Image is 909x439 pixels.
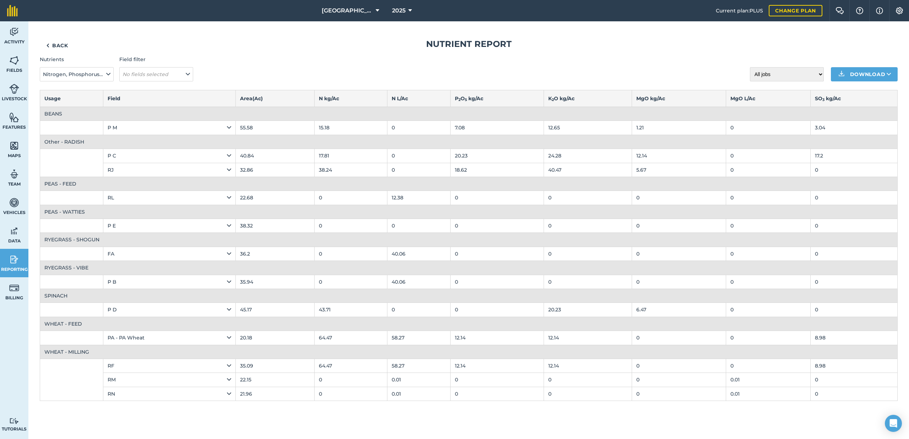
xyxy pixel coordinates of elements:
[108,166,231,174] div: RJ
[726,247,810,261] td: 0
[544,121,632,135] td: 12.65
[9,55,19,66] img: svg+xml;base64,PHN2ZyB4bWxucz0iaHR0cDovL3d3dy53My5vcmcvMjAwMC9zdmciIHdpZHRoPSI1NiIgaGVpZ2h0PSI2MC...
[123,71,168,77] em: No fields selected
[392,6,405,15] span: 2025
[43,70,105,78] span: Nitrogen, Phosphorus, Potassium, Magnesium, Sulphur, Sodium
[451,373,544,387] td: 0
[315,149,387,163] td: 17.81
[46,41,49,50] img: svg+xml;base64,PHN2ZyB4bWxucz0iaHR0cDovL3d3dy53My5vcmcvMjAwMC9zdmciIHdpZHRoPSI5IiBoZWlnaHQ9IjI0Ii...
[810,219,897,233] td: 0
[544,90,632,107] th: K O kg / Ac
[235,275,315,289] td: 35.94
[40,149,898,163] tr: P C40.8417.81020.2324.2812.14017.2
[810,90,897,107] th: SO kg / Ac
[315,163,387,177] td: 38.24
[810,275,897,289] td: 0
[40,387,898,401] tr: RN21.9600.010000.010
[451,303,544,317] td: 0
[40,67,114,81] button: Nitrogen, Phosphorus, Potassium, Magnesium, Sulphur, Sodium
[40,55,114,63] h4: Nutrients
[726,373,810,387] td: 0.01
[837,70,846,79] img: Download icon
[40,233,898,247] td: RYEGRASS - SHOGUN
[9,254,19,265] img: svg+xml;base64,PD94bWwgdmVyc2lvbj0iMS4wIiBlbmNvZGluZz0idXRmLTgiPz4KPCEtLSBHZW5lcmF0b3I6IEFkb2JlIE...
[810,359,897,373] td: 8.98
[544,247,632,261] td: 0
[544,359,632,373] td: 12.14
[235,373,315,387] td: 22.15
[726,121,810,135] td: 0
[108,124,231,132] div: P M
[632,163,726,177] td: 5.67
[40,331,898,345] tr: PA - PA Wheat20.1864.4758.2712.1412.14008.98
[387,387,451,401] td: 0.01
[235,331,315,345] td: 20.18
[451,121,544,135] td: 7.08
[632,359,726,373] td: 0
[40,345,898,359] td: WHEAT - MILLING
[9,84,19,94] img: svg+xml;base64,PD94bWwgdmVyc2lvbj0iMS4wIiBlbmNvZGluZz0idXRmLTgiPz4KPCEtLSBHZW5lcmF0b3I6IEFkb2JlIE...
[726,149,810,163] td: 0
[544,303,632,317] td: 20.23
[632,373,726,387] td: 0
[387,219,451,233] td: 0
[835,7,844,14] img: Two speech bubbles overlapping with the left bubble in the forefront
[544,163,632,177] td: 40.47
[235,163,315,177] td: 32.86
[726,191,810,205] td: 0
[810,247,897,261] td: 0
[451,191,544,205] td: 0
[726,275,810,289] td: 0
[40,289,898,303] td: SPINACH
[9,140,19,151] img: svg+xml;base64,PHN2ZyB4bWxucz0iaHR0cDovL3d3dy53My5vcmcvMjAwMC9zdmciIHdpZHRoPSI1NiIgaGVpZ2h0PSI2MC...
[387,331,451,345] td: 58.27
[810,163,897,177] td: 0
[544,191,632,205] td: 0
[108,362,231,370] div: RF
[632,121,726,135] td: 1.21
[632,149,726,163] td: 12.14
[235,387,315,401] td: 21.96
[451,359,544,373] td: 12.14
[726,387,810,401] td: 0.01
[387,90,451,107] th: N L / Ac
[387,359,451,373] td: 58.27
[235,121,315,135] td: 55.58
[387,275,451,289] td: 40.06
[726,90,810,107] th: MgO L / Ac
[108,152,231,160] div: P C
[544,373,632,387] td: 0
[108,390,231,398] div: RN
[315,247,387,261] td: 0
[40,135,898,149] td: Other - RADISH
[387,149,451,163] td: 0
[387,163,451,177] td: 0
[810,121,897,135] td: 3.04
[9,112,19,123] img: svg+xml;base64,PHN2ZyB4bWxucz0iaHR0cDovL3d3dy53My5vcmcvMjAwMC9zdmciIHdpZHRoPSI1NiIgaGVpZ2h0PSI2MC...
[451,163,544,177] td: 18.62
[451,387,544,401] td: 0
[855,7,864,14] img: A question mark icon
[40,121,898,135] tr: P M55.5815.1807.0812.651.2103.04
[315,121,387,135] td: 15.18
[895,7,904,14] img: A cog icon
[315,373,387,387] td: 0
[40,247,898,261] tr: FA36.2040.0600000
[40,275,898,289] tr: P B35.94040.0600000
[451,247,544,261] td: 0
[451,275,544,289] td: 0
[769,5,822,16] a: Change plan
[108,334,231,342] div: PA - PA Wheat
[235,247,315,261] td: 36.2
[632,90,726,107] th: MgO kg / Ac
[40,261,898,275] td: RYEGRASS - VIBE
[235,359,315,373] td: 35.09
[451,219,544,233] td: 0
[810,331,897,345] td: 8.98
[108,278,231,286] div: P B
[885,415,902,432] div: Open Intercom Messenger
[40,317,898,331] td: WHEAT - FEED
[40,359,898,373] tr: RF35.0964.4758.2712.1412.14008.98
[716,7,763,15] span: Current plan : PLUS
[9,27,19,37] img: svg+xml;base64,PD94bWwgdmVyc2lvbj0iMS4wIiBlbmNvZGluZz0idXRmLTgiPz4KPCEtLSBHZW5lcmF0b3I6IEFkb2JlIE...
